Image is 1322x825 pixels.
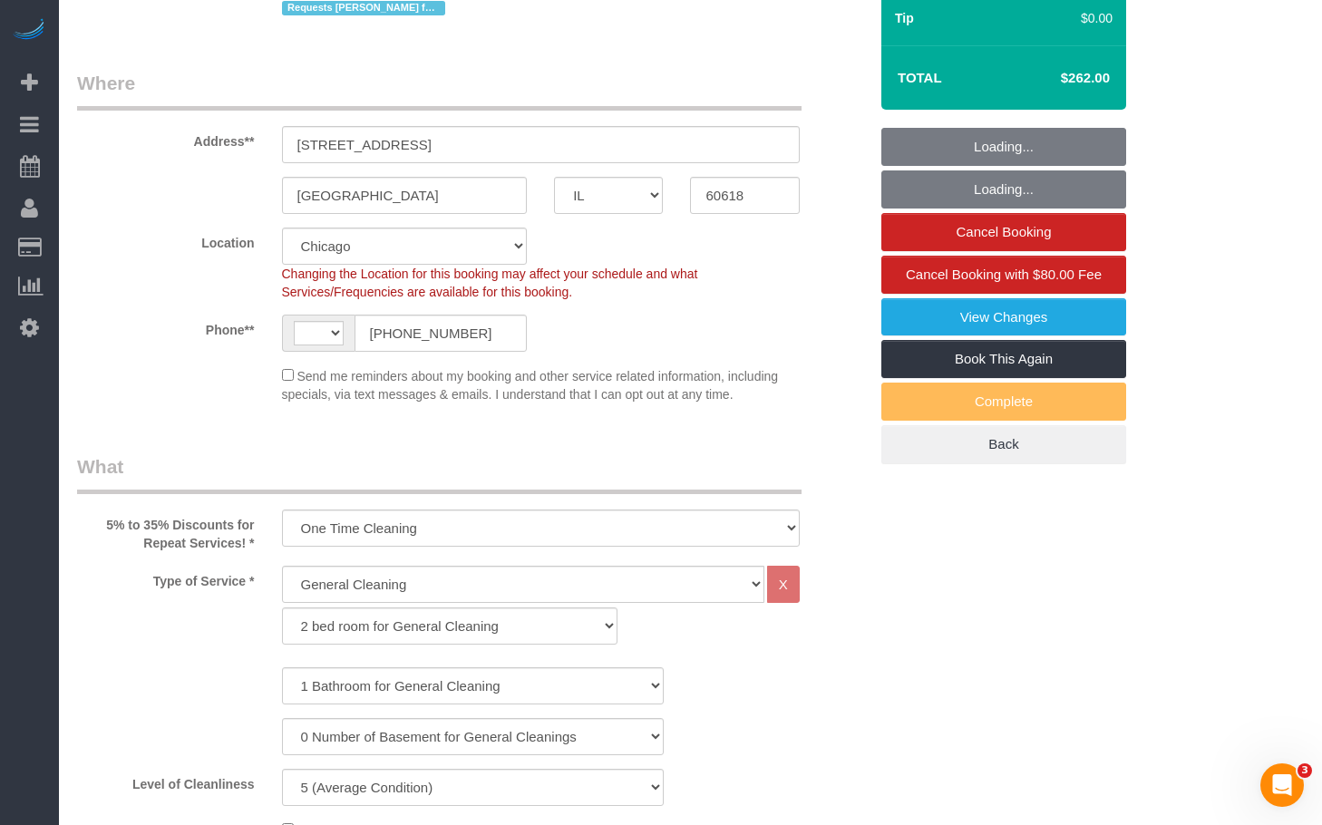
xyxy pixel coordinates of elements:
strong: Total [898,70,942,85]
legend: What [77,453,802,494]
span: Send me reminders about my booking and other service related information, including specials, via... [282,369,779,402]
a: Cancel Booking [881,213,1126,251]
img: Automaid Logo [11,18,47,44]
a: Cancel Booking with $80.00 Fee [881,256,1126,294]
input: Zip Code** [690,177,799,214]
a: Book This Again [881,340,1126,378]
a: Back [881,425,1126,463]
iframe: Intercom live chat [1260,763,1304,807]
a: View Changes [881,298,1126,336]
span: Changing the Location for this booking may affect your schedule and what Services/Frequencies are... [282,267,698,299]
span: Cancel Booking with $80.00 Fee [906,267,1102,282]
label: Tip [895,9,914,27]
label: 5% to 35% Discounts for Repeat Services! * [63,510,268,552]
label: Type of Service * [63,566,268,590]
div: $0.00 [1028,9,1113,27]
h4: $262.00 [1006,71,1110,86]
legend: Where [77,70,802,111]
label: Level of Cleanliness [63,769,268,793]
span: 3 [1298,763,1312,778]
span: Requests [PERSON_NAME] for OTC [282,1,445,15]
label: Location [63,228,268,252]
